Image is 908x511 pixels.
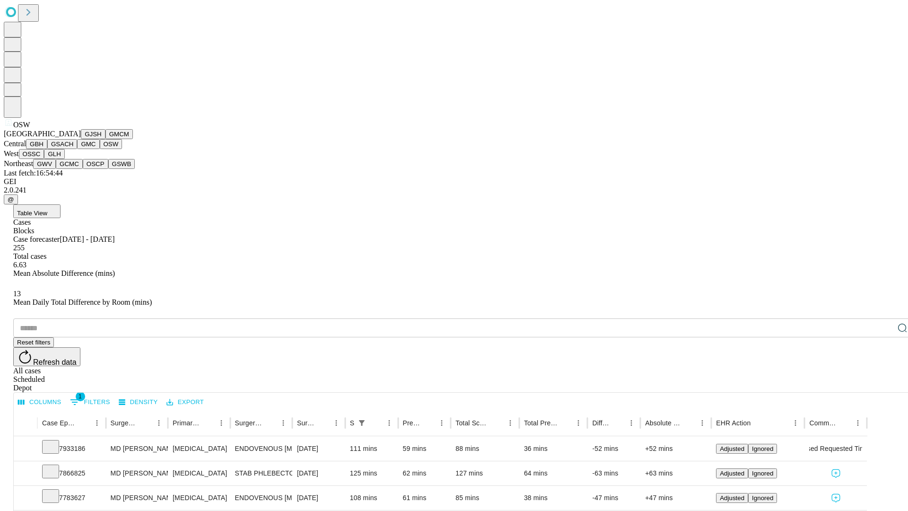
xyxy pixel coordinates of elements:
button: Ignored [748,444,777,454]
button: Expand [18,466,33,482]
button: Sort [369,416,383,430]
button: Menu [625,416,638,430]
div: -52 mins [592,437,636,461]
span: Central [4,140,26,148]
div: [DATE] [297,437,340,461]
div: Surgeon Name [111,419,138,427]
button: Sort [316,416,330,430]
div: [DATE] [297,486,340,510]
button: Sort [682,416,696,430]
button: Reset filters [13,337,54,347]
div: 62 mins [403,461,446,485]
div: +47 mins [645,486,707,510]
span: [GEOGRAPHIC_DATA] [4,130,81,138]
span: Last fetch: 16:54:44 [4,169,63,177]
span: Refresh data [33,358,77,366]
div: 61 mins [403,486,446,510]
span: [DATE] - [DATE] [60,235,114,243]
button: Ignored [748,493,777,503]
button: Sort [751,416,765,430]
div: Absolute Difference [645,419,681,427]
div: Difference [592,419,611,427]
div: ENDOVENOUS [MEDICAL_DATA] THERAPY FIRST VEIN [235,437,288,461]
div: [MEDICAL_DATA] [173,486,225,510]
div: 88 mins [455,437,515,461]
span: @ [8,196,14,203]
button: Menu [152,416,166,430]
span: 1 [76,392,85,401]
div: [DATE] [297,461,340,485]
div: Case Epic Id [42,419,76,427]
button: Menu [572,416,585,430]
button: Menu [383,416,396,430]
button: Menu [851,416,864,430]
button: Sort [77,416,90,430]
button: @ [4,194,18,204]
div: -63 mins [592,461,636,485]
button: Sort [263,416,277,430]
button: Export [164,395,206,410]
div: Primary Service [173,419,200,427]
span: Total cases [13,252,46,260]
div: 127 mins [455,461,515,485]
button: GSWB [108,159,135,169]
button: GMCM [105,129,133,139]
div: Total Predicted Duration [524,419,558,427]
div: MD [PERSON_NAME] [PERSON_NAME] Md [111,486,163,510]
span: Mean Absolute Difference (mins) [13,269,115,277]
button: Sort [490,416,504,430]
div: 59 mins [403,437,446,461]
span: 255 [13,244,25,252]
button: Menu [215,416,228,430]
div: -47 mins [592,486,636,510]
span: Adjusted [720,470,744,477]
span: 13 [13,290,21,298]
div: 7783627 [42,486,101,510]
span: Ignored [752,470,773,477]
button: Sort [139,416,152,430]
button: Menu [789,416,802,430]
div: 2.0.241 [4,186,904,194]
div: 7866825 [42,461,101,485]
span: 6.63 [13,261,26,269]
div: [MEDICAL_DATA] [173,437,225,461]
span: Case forecaster [13,235,60,243]
div: Comments [809,419,837,427]
button: Menu [277,416,290,430]
button: Sort [838,416,851,430]
span: Table View [17,210,47,217]
button: Menu [435,416,448,430]
button: Menu [504,416,517,430]
button: Ignored [748,468,777,478]
div: Surgery Name [235,419,262,427]
div: Predicted In Room Duration [403,419,421,427]
div: 125 mins [350,461,393,485]
button: Select columns [16,395,64,410]
div: EHR Action [716,419,751,427]
span: Northeast [4,159,33,167]
div: GEI [4,177,904,186]
button: GLH [44,149,64,159]
button: Sort [422,416,435,430]
span: Adjusted [720,494,744,502]
button: Expand [18,490,33,507]
button: GJSH [81,129,105,139]
button: OSSC [19,149,44,159]
div: 64 mins [524,461,583,485]
span: West [4,150,19,158]
button: Show filters [68,395,113,410]
div: +63 mins [645,461,707,485]
div: ENDOVENOUS [MEDICAL_DATA] THERAPY FIRST VEIN [235,486,288,510]
div: Used Requested Time [809,437,862,461]
button: Adjusted [716,468,748,478]
button: OSCP [83,159,108,169]
div: 1 active filter [355,416,368,430]
div: 7933186 [42,437,101,461]
button: GBH [26,139,47,149]
div: Scheduled In Room Duration [350,419,354,427]
div: 38 mins [524,486,583,510]
button: Sort [559,416,572,430]
div: MD [PERSON_NAME] [PERSON_NAME] Md [111,461,163,485]
div: +52 mins [645,437,707,461]
button: Refresh data [13,347,80,366]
